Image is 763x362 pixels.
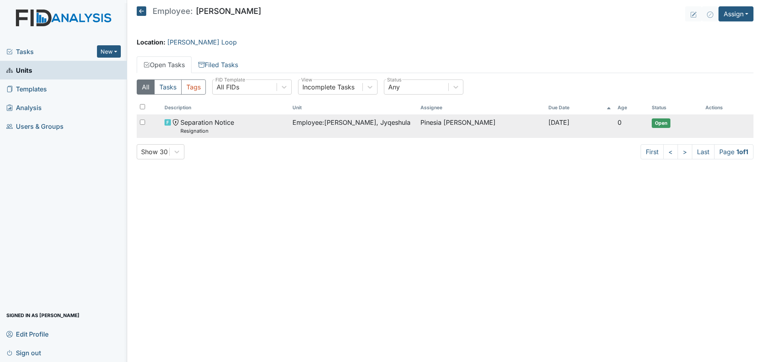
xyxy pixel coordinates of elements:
[641,144,664,159] a: First
[618,118,622,126] span: 0
[417,114,545,138] td: Pinesia [PERSON_NAME]
[137,79,155,95] button: All
[641,144,753,159] nav: task-pagination
[6,309,79,321] span: Signed in as [PERSON_NAME]
[154,79,182,95] button: Tasks
[714,144,753,159] span: Page
[548,118,569,126] span: [DATE]
[302,82,354,92] div: Incomplete Tasks
[6,83,47,95] span: Templates
[6,347,41,359] span: Sign out
[167,38,237,46] a: [PERSON_NAME] Loop
[652,118,670,128] span: Open
[153,7,193,15] span: Employee:
[137,38,165,46] strong: Location:
[192,56,245,73] a: Filed Tasks
[678,144,692,159] a: >
[217,82,239,92] div: All FIDs
[180,127,234,135] small: Resignation
[736,148,748,156] strong: 1 of 1
[137,79,206,95] div: Type filter
[181,79,206,95] button: Tags
[137,79,753,159] div: Open Tasks
[718,6,753,21] button: Assign
[97,45,121,58] button: New
[6,101,42,114] span: Analysis
[292,118,411,127] span: Employee : [PERSON_NAME], Jyqeshula
[6,47,97,56] a: Tasks
[388,82,400,92] div: Any
[663,144,678,159] a: <
[545,101,614,114] th: Toggle SortBy
[6,120,64,132] span: Users & Groups
[161,101,289,114] th: Toggle SortBy
[137,6,261,16] h5: [PERSON_NAME]
[614,101,649,114] th: Toggle SortBy
[6,64,32,76] span: Units
[140,104,145,109] input: Toggle All Rows Selected
[692,144,715,159] a: Last
[649,101,702,114] th: Toggle SortBy
[141,147,168,157] div: Show 30
[137,56,192,73] a: Open Tasks
[289,101,417,114] th: Toggle SortBy
[702,101,742,114] th: Actions
[180,118,234,135] span: Separation Notice Resignation
[6,328,48,340] span: Edit Profile
[417,101,545,114] th: Assignee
